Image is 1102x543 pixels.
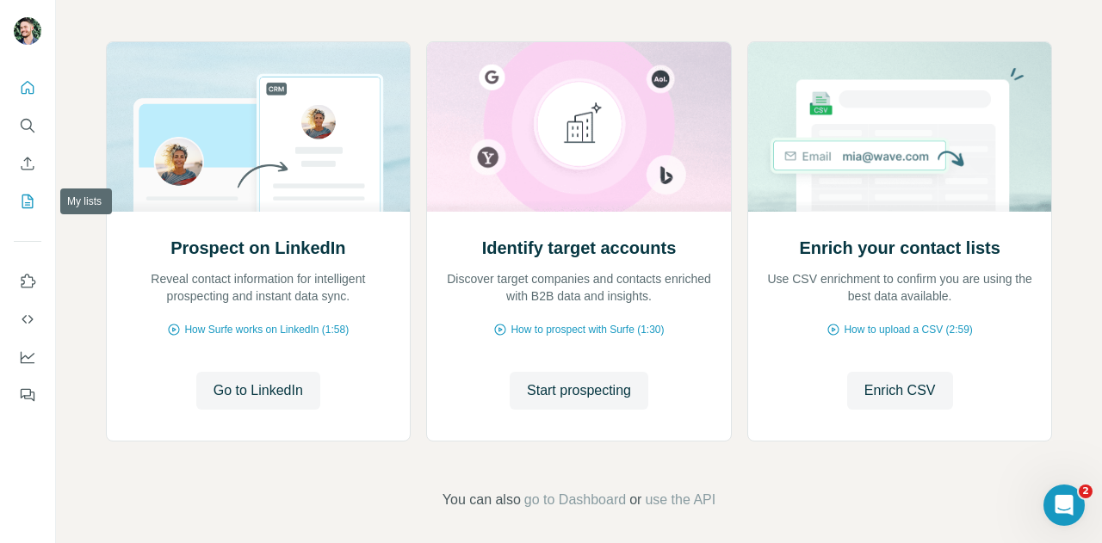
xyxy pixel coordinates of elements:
[510,372,648,410] button: Start prospecting
[747,42,1053,212] img: Enrich your contact lists
[14,72,41,103] button: Quick start
[1043,484,1085,526] iframe: Intercom live chat
[524,490,626,510] button: go to Dashboard
[482,236,677,260] h2: Identify target accounts
[14,379,41,410] button: Feedback
[844,322,972,337] span: How to upload a CSV (2:59)
[14,342,41,373] button: Dashboard
[170,236,345,260] h2: Prospect on LinkedIn
[444,270,714,305] p: Discover target companies and contacts enriched with B2B data and insights.
[196,372,320,410] button: Go to LinkedIn
[14,110,41,141] button: Search
[629,490,641,510] span: or
[124,270,393,305] p: Reveal contact information for intelligent prospecting and instant data sync.
[799,236,1000,260] h2: Enrich your contact lists
[645,490,715,510] button: use the API
[864,380,936,401] span: Enrich CSV
[511,322,664,337] span: How to prospect with Surfe (1:30)
[14,148,41,179] button: Enrich CSV
[527,380,631,401] span: Start prospecting
[14,186,41,217] button: My lists
[1079,484,1093,498] span: 2
[214,380,303,401] span: Go to LinkedIn
[426,42,732,212] img: Identify target accounts
[14,304,41,335] button: Use Surfe API
[184,322,349,337] span: How Surfe works on LinkedIn (1:58)
[847,372,953,410] button: Enrich CSV
[106,42,412,212] img: Prospect on LinkedIn
[765,270,1035,305] p: Use CSV enrichment to confirm you are using the best data available.
[443,490,521,510] span: You can also
[14,17,41,45] img: Avatar
[14,266,41,297] button: Use Surfe on LinkedIn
